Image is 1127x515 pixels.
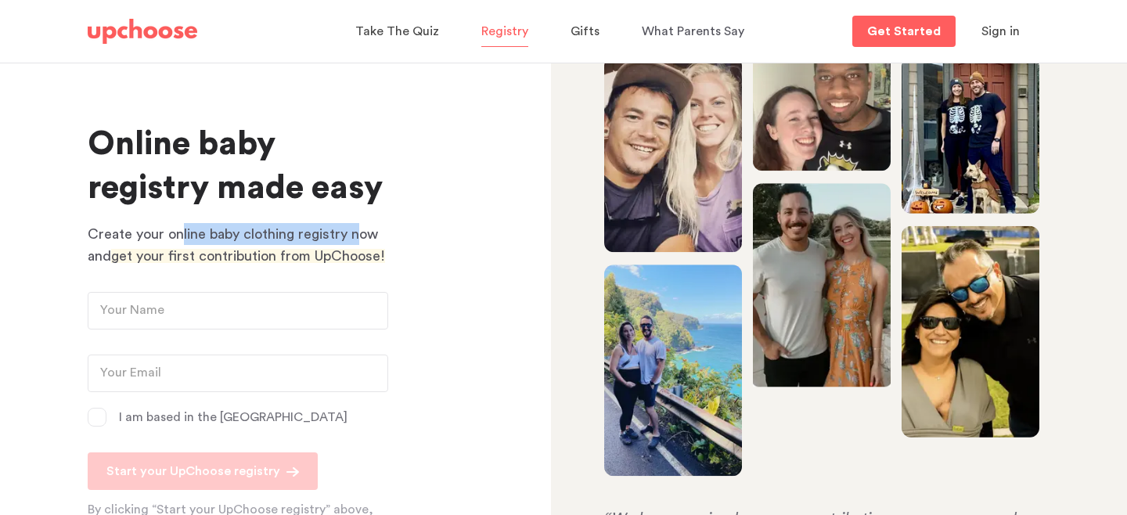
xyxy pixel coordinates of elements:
[88,292,388,330] input: Your Name
[88,452,318,490] button: Start your UpChoose registry
[481,16,533,47] a: Registry
[604,58,742,252] img: Joyful couple smiling together at the camera
[981,25,1020,38] span: Sign in
[355,16,444,47] a: Take The Quiz
[88,19,197,44] img: UpChoose
[355,25,439,38] span: Take The Quiz
[642,16,749,47] a: What Parents Say
[604,265,742,476] img: Expecting couple on a scenic mountain walk, with a beautiful sea backdrop, woman pregnant and smi...
[902,59,1039,214] img: Couple and their dog posing in front of their porch, dressed for Halloween, with a 'welcome' sign...
[902,226,1039,443] img: Man and woman in a garden wearing sunglasses, woman carrying her baby in babywearing gear, both s...
[88,355,388,392] input: Your Email
[571,25,600,38] span: Gifts
[753,61,891,171] img: Happy couple beaming at the camera, sharing a warm moment
[867,25,941,38] p: Get Started
[642,25,744,38] span: What Parents Say
[111,249,385,263] span: get your first contribution from UpChoose!
[106,462,280,481] p: Start your UpChoose registry
[571,16,604,47] a: Gifts
[852,16,956,47] a: Get Started
[119,408,347,427] p: I am based in the [GEOGRAPHIC_DATA]
[88,128,383,204] span: Online baby registry made easy
[962,16,1039,47] button: Sign in
[88,227,378,263] span: Create your online baby clothing registry now and
[88,16,197,48] a: UpChoose
[753,183,891,387] img: Smiling couple embracing each other, radiating happiness
[481,25,528,38] span: Registry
